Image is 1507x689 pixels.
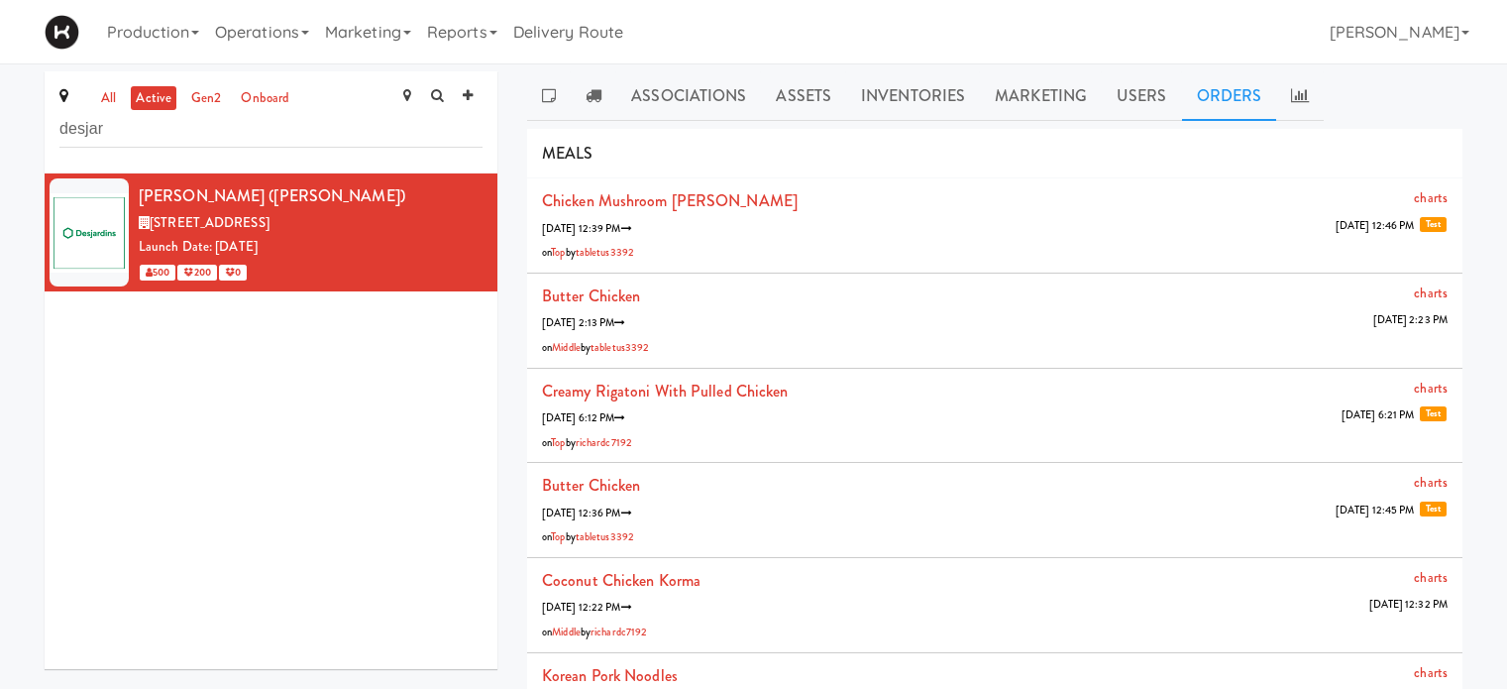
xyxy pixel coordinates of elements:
[552,340,581,355] a: Middle
[846,71,980,121] a: Inventories
[542,245,634,260] span: on by
[1336,216,1415,236] span: [DATE] 12:46 PM
[980,71,1102,121] a: Marketing
[1369,595,1449,615] span: [DATE] 12:32 PM
[1414,663,1448,682] a: charts
[542,189,798,212] a: Chicken Mushroom [PERSON_NAME]
[542,142,593,165] span: MEALS
[140,265,175,281] span: 500
[1342,405,1414,425] span: [DATE] 6:21 PM
[542,435,632,450] span: on by
[542,625,647,639] span: on by
[45,173,497,291] li: [PERSON_NAME] ([PERSON_NAME])[STREET_ADDRESS]Launch Date: [DATE] 500 200 0
[45,15,79,50] img: Micromart
[576,529,634,544] a: tabletus3392
[1414,284,1448,302] a: charts
[761,71,846,121] a: Assets
[576,435,632,450] a: richardc7192
[542,410,626,425] span: [DATE] 6:12 PM
[542,569,700,592] a: Coconut Chicken Korma
[186,86,226,111] a: gen2
[1414,188,1448,207] a: charts
[96,86,121,111] a: all
[177,265,216,281] span: 200
[551,435,565,450] a: Top
[591,625,647,639] a: richardc7192
[1102,71,1182,121] a: Users
[1420,217,1447,232] a: Test
[542,664,678,687] a: Korean Pork Noodles
[542,315,626,330] span: [DATE] 2:13 PM
[1414,568,1448,587] a: charts
[139,181,483,211] div: [PERSON_NAME] ([PERSON_NAME])
[551,529,565,544] a: Top
[59,111,483,148] input: Search site
[1420,502,1447,517] a: Test
[236,86,294,111] a: onboard
[542,340,649,355] span: on by
[139,235,483,260] div: Launch Date: [DATE]
[1414,379,1448,398] a: charts
[1336,501,1415,520] span: [DATE] 12:45 PM
[542,506,632,520] span: [DATE] 12:36 PM
[1414,473,1448,492] a: charts
[616,71,761,121] a: Associations
[542,221,632,236] span: [DATE] 12:39 PM
[542,380,789,402] a: Creamy Rigatoni With Pulled Chicken
[150,213,269,232] span: [STREET_ADDRESS]
[542,474,640,497] a: Butter Chicken
[1373,310,1448,330] span: [DATE] 2:23 PM
[542,600,632,615] span: [DATE] 12:22 PM
[551,245,565,260] a: Top
[542,529,634,544] span: on by
[131,86,176,111] a: active
[1182,71,1277,121] a: Orders
[1420,406,1447,421] a: Test
[542,285,640,307] a: Butter Chicken
[552,625,581,639] a: Middle
[219,265,247,281] span: 0
[591,340,649,355] a: tabletus3392
[576,245,634,260] a: tabletus3392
